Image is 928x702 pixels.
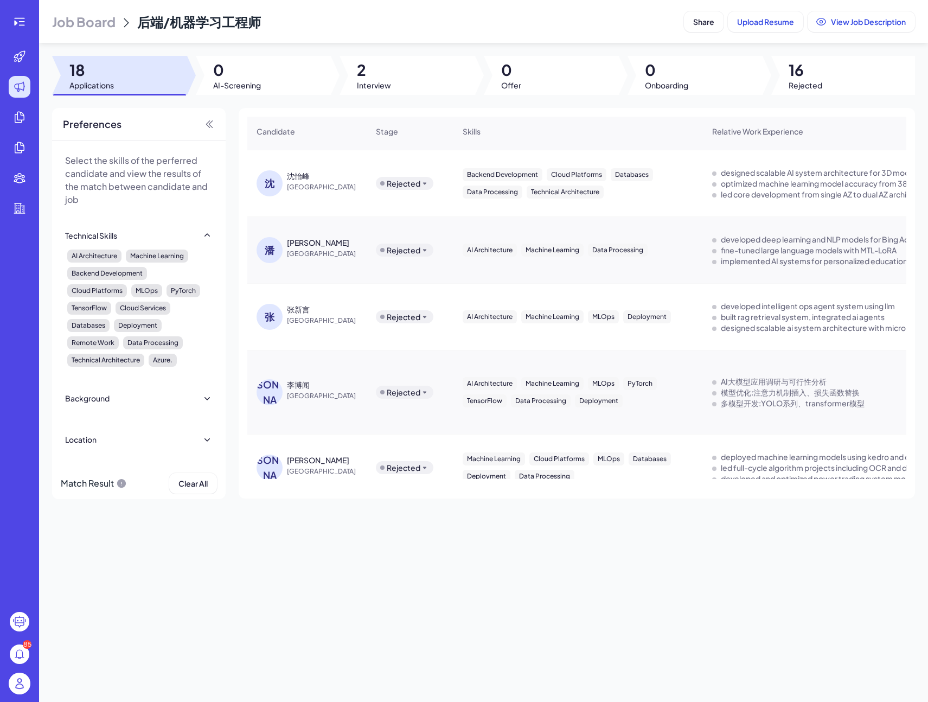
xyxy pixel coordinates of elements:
[588,244,648,257] div: Data Processing
[69,60,114,80] span: 18
[61,473,127,494] div: Match Result
[721,301,895,311] div: developed intelligent ops agent system using llm
[357,80,391,91] span: Interview
[721,398,865,409] div: 多模型开发:YOLO系列、transformer模型
[67,302,111,315] div: TensorFlow
[463,244,517,257] div: AI Architecture
[511,394,571,407] div: Data Processing
[257,455,283,481] div: [PERSON_NAME]
[114,319,162,332] div: Deployment
[257,126,295,137] span: Candidate
[287,304,310,315] div: 张新言
[721,376,827,387] div: AI大模型应用调研与可行性分析
[521,377,584,390] div: Machine Learning
[387,387,420,398] div: Rejected
[789,80,822,91] span: Rejected
[67,336,119,349] div: Remote Work
[645,60,688,80] span: 0
[149,354,177,367] div: Azure.
[588,377,619,390] div: MLOps
[463,168,542,181] div: Backend Development
[463,310,517,323] div: AI Architecture
[623,310,671,323] div: Deployment
[721,311,885,322] div: built rag retrieval system, integrated ai agents
[287,466,368,477] span: [GEOGRAPHIC_DATA]
[67,284,127,297] div: Cloud Platforms
[721,387,860,398] div: 模型优化:注意力机制插入、损失函数替换
[387,178,420,189] div: Rejected
[65,154,213,206] p: Select the skills of the perferred candidate and view the results of the match between candidate ...
[67,267,147,280] div: Backend Development
[575,394,623,407] div: Deployment
[463,377,517,390] div: AI Architecture
[257,379,283,405] div: [PERSON_NAME]
[721,167,927,178] div: designed scalable AI system architecture for 3D modeling
[287,315,368,326] span: [GEOGRAPHIC_DATA]
[287,391,368,401] span: [GEOGRAPHIC_DATA]
[611,168,653,181] div: Databases
[463,470,510,483] div: Deployment
[684,11,724,32] button: Share
[257,304,283,330] div: 张
[63,117,121,132] span: Preferences
[123,336,183,349] div: Data Processing
[287,379,310,390] div: 李博闻
[737,17,794,27] span: Upload Resume
[645,80,688,91] span: Onboarding
[169,473,217,494] button: Clear All
[131,284,162,297] div: MLOps
[831,17,906,27] span: View Job Description
[116,302,170,315] div: Cloud Services
[287,182,368,193] span: [GEOGRAPHIC_DATA]
[67,319,110,332] div: Databases
[547,168,606,181] div: Cloud Platforms
[501,60,521,80] span: 0
[387,462,420,473] div: Rejected
[693,17,714,27] span: Share
[213,60,261,80] span: 0
[387,245,420,256] div: Rejected
[721,245,897,256] div: fine-tuned large language models with MTL-LoRA
[287,248,368,259] span: [GEOGRAPHIC_DATA]
[137,14,261,30] span: 后端/机器学习工程师
[593,452,624,465] div: MLOps
[67,354,144,367] div: Technical Architecture
[728,11,803,32] button: Upload Resume
[65,434,97,445] div: Location
[257,170,283,196] div: 沈
[463,186,522,199] div: Data Processing
[712,126,803,137] span: Relative Work Experience
[287,455,349,465] div: 刘涵彬
[463,452,525,465] div: Machine Learning
[257,237,283,263] div: 潘
[213,80,261,91] span: AI-Screening
[463,126,481,137] span: Skills
[521,244,584,257] div: Machine Learning
[629,452,671,465] div: Databases
[501,80,521,91] span: Offer
[588,310,619,323] div: MLOps
[357,60,391,80] span: 2
[23,640,31,649] div: 85
[178,478,208,488] span: Clear All
[167,284,200,297] div: PyTorch
[65,393,110,404] div: Background
[527,186,604,199] div: Technical Architecture
[808,11,915,32] button: View Job Description
[463,394,507,407] div: TensorFlow
[376,126,398,137] span: Stage
[69,80,114,91] span: Applications
[721,234,913,245] div: developed deep learning and NLP models for Bing Ads
[65,230,117,241] div: Technical Skills
[387,311,420,322] div: Rejected
[287,170,310,181] div: 沈怡峰
[623,377,657,390] div: PyTorch
[529,452,589,465] div: Cloud Platforms
[789,60,822,80] span: 16
[287,237,349,248] div: 潘臻頔
[515,470,574,483] div: Data Processing
[126,250,188,263] div: Machine Learning
[67,250,121,263] div: AI Architecture
[9,673,30,694] img: user_logo.png
[521,310,584,323] div: Machine Learning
